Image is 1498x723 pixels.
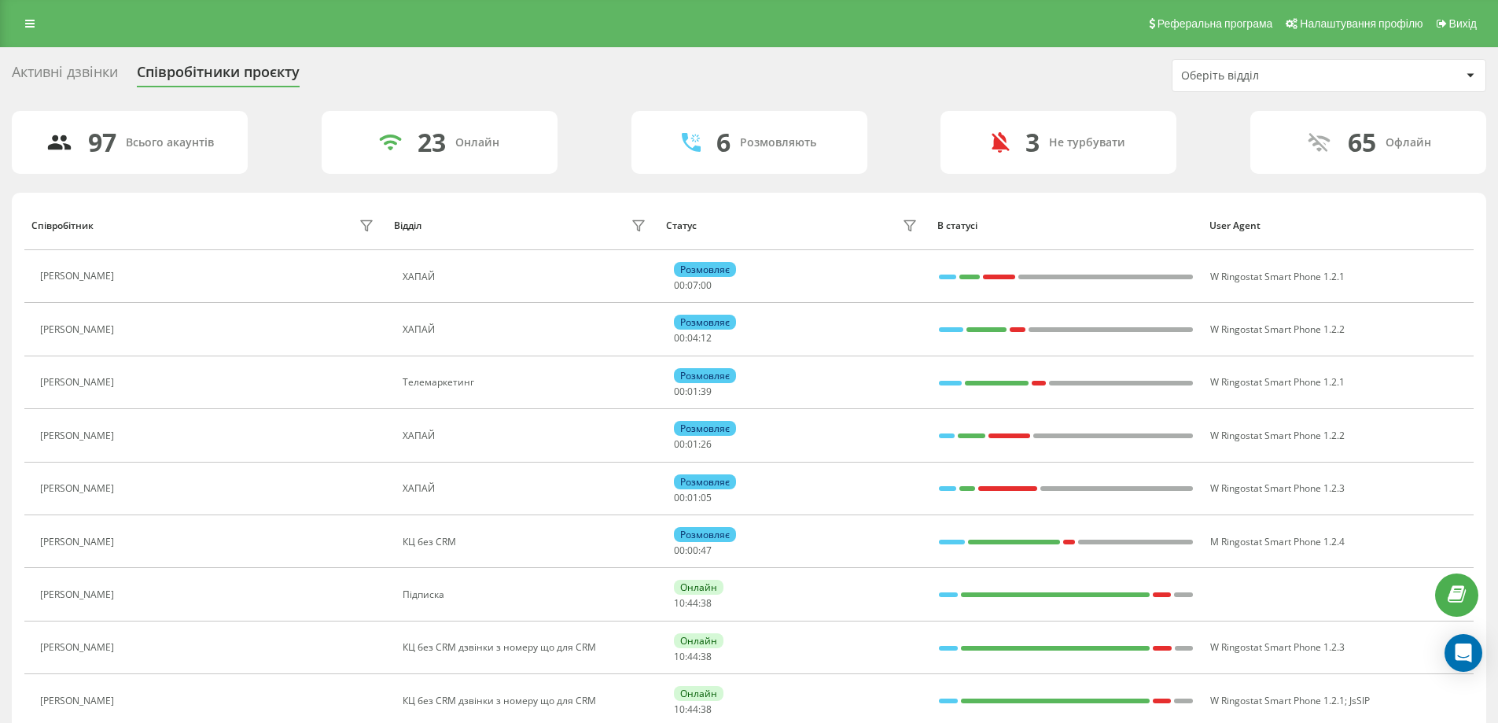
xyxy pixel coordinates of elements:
[12,64,118,88] div: Активні дзвінки
[674,544,685,557] span: 00
[674,439,712,450] div: : :
[674,279,685,292] span: 00
[1181,69,1369,83] div: Оберіть відділ
[1210,535,1345,548] span: M Ringostat Smart Phone 1.2.4
[40,430,118,441] div: [PERSON_NAME]
[701,331,712,345] span: 12
[1349,694,1370,707] span: JsSIP
[701,385,712,398] span: 39
[701,491,712,504] span: 05
[674,598,712,609] div: : :
[403,430,650,441] div: ХАПАЙ
[687,650,698,663] span: 44
[674,315,736,330] div: Розмовляє
[403,377,650,388] div: Телемаркетинг
[716,127,731,157] div: 6
[701,279,712,292] span: 00
[687,491,698,504] span: 01
[687,544,698,557] span: 00
[674,491,685,504] span: 00
[674,650,685,663] span: 10
[674,331,685,345] span: 00
[701,544,712,557] span: 47
[674,704,712,715] div: : :
[1049,136,1125,149] div: Не турбувати
[674,474,736,489] div: Розмовляє
[674,421,736,436] div: Розмовляє
[687,596,698,610] span: 44
[674,527,736,542] div: Розмовляє
[666,220,697,231] div: Статус
[701,650,712,663] span: 38
[937,220,1194,231] div: В статусі
[674,651,712,662] div: : :
[687,703,698,716] span: 44
[701,703,712,716] span: 38
[1210,270,1345,283] span: W Ringostat Smart Phone 1.2.1
[40,589,118,600] div: [PERSON_NAME]
[40,695,118,706] div: [PERSON_NAME]
[1300,17,1423,30] span: Налаштування профілю
[687,331,698,345] span: 04
[674,437,685,451] span: 00
[31,220,94,231] div: Співробітник
[674,686,723,701] div: Онлайн
[88,127,116,157] div: 97
[403,483,650,494] div: ХАПАЙ
[740,136,816,149] div: Розмовляють
[1210,429,1345,442] span: W Ringostat Smart Phone 1.2.2
[40,483,118,494] div: [PERSON_NAME]
[687,437,698,451] span: 01
[674,385,685,398] span: 00
[1445,634,1482,672] div: Open Intercom Messenger
[674,596,685,610] span: 10
[40,377,118,388] div: [PERSON_NAME]
[1210,323,1345,336] span: W Ringostat Smart Phone 1.2.2
[40,271,118,282] div: [PERSON_NAME]
[40,324,118,335] div: [PERSON_NAME]
[403,271,650,282] div: ХАПАЙ
[403,589,650,600] div: Підписка
[674,703,685,716] span: 10
[674,386,712,397] div: : :
[1210,481,1345,495] span: W Ringostat Smart Phone 1.2.3
[674,333,712,344] div: : :
[674,368,736,383] div: Розмовляє
[674,633,723,648] div: Онлайн
[674,280,712,291] div: : :
[701,596,712,610] span: 38
[687,279,698,292] span: 07
[1209,220,1467,231] div: User Agent
[418,127,446,157] div: 23
[40,642,118,653] div: [PERSON_NAME]
[1386,136,1431,149] div: Офлайн
[687,385,698,398] span: 01
[394,220,421,231] div: Відділ
[403,642,650,653] div: КЦ без CRM дзвінки з номеру що для CRM
[40,537,118,548] div: [PERSON_NAME]
[403,695,650,706] div: КЦ без CRM дзвінки з номеру що для CRM
[1348,127,1376,157] div: 65
[1210,640,1345,654] span: W Ringostat Smart Phone 1.2.3
[1449,17,1477,30] span: Вихід
[126,136,214,149] div: Всього акаунтів
[701,437,712,451] span: 26
[674,580,723,595] div: Онлайн
[1025,127,1040,157] div: 3
[403,324,650,335] div: ХАПАЙ
[455,136,499,149] div: Онлайн
[674,262,736,277] div: Розмовляє
[1210,375,1345,389] span: W Ringostat Smart Phone 1.2.1
[403,537,650,548] div: КЦ без CRM
[674,545,712,556] div: : :
[137,64,300,88] div: Співробітники проєкту
[1210,694,1345,707] span: W Ringostat Smart Phone 1.2.1
[674,492,712,504] div: : :
[1158,17,1273,30] span: Реферальна програма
